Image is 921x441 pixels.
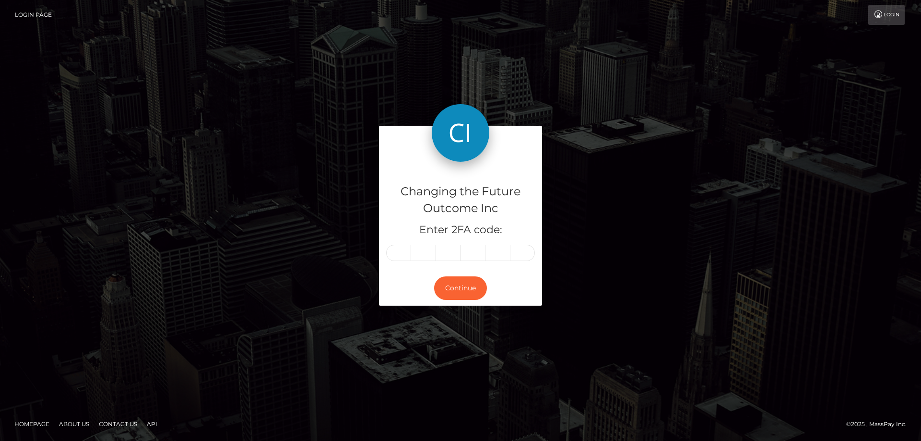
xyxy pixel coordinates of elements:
[15,5,52,25] a: Login Page
[434,276,487,300] button: Continue
[386,183,535,217] h4: Changing the Future Outcome Inc
[143,417,161,431] a: API
[432,104,489,162] img: Changing the Future Outcome Inc
[846,419,914,429] div: © 2025 , MassPay Inc.
[868,5,905,25] a: Login
[386,223,535,238] h5: Enter 2FA code:
[11,417,53,431] a: Homepage
[95,417,141,431] a: Contact Us
[55,417,93,431] a: About Us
